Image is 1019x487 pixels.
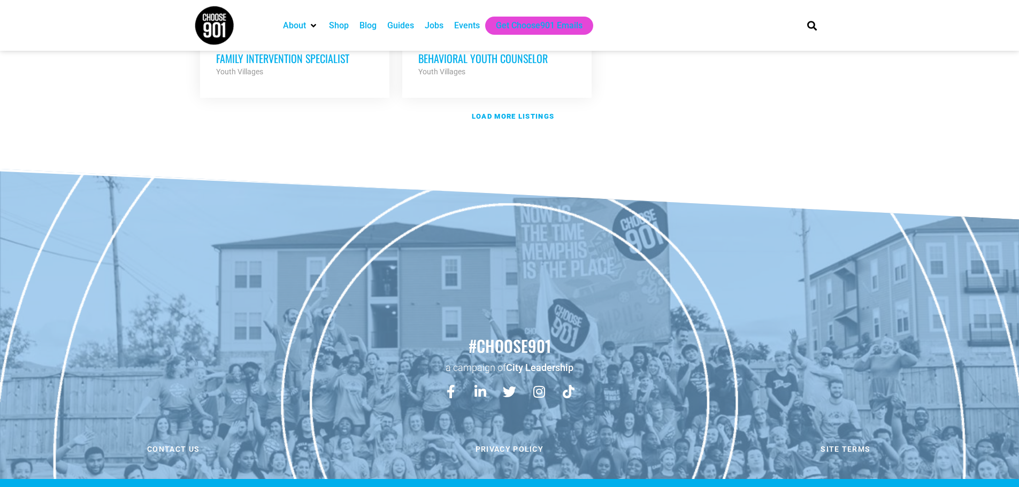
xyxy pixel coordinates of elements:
[496,19,583,32] a: Get Choose901 Emails
[425,19,443,32] a: Jobs
[283,19,306,32] a: About
[418,51,576,65] h3: Behavioral Youth Counselor
[216,67,263,76] strong: Youth Villages
[418,67,465,76] strong: Youth Villages
[680,438,1011,460] a: Site Terms
[5,335,1014,357] h2: #choose901
[821,445,870,453] span: Site Terms
[387,19,414,32] a: Guides
[216,51,373,65] h3: Family Intervention Specialist
[344,438,675,460] a: Privacy Policy
[506,362,573,373] a: City Leadership
[472,112,554,120] strong: Load more listings
[194,104,825,129] a: Load more listings
[8,438,339,460] a: Contact us
[278,17,789,35] nav: Main nav
[5,361,1014,374] p: a campaign of
[329,19,349,32] a: Shop
[476,445,543,453] span: Privacy Policy
[147,445,200,453] span: Contact us
[359,19,377,32] a: Blog
[454,19,480,32] a: Events
[803,17,821,34] div: Search
[278,17,324,35] div: About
